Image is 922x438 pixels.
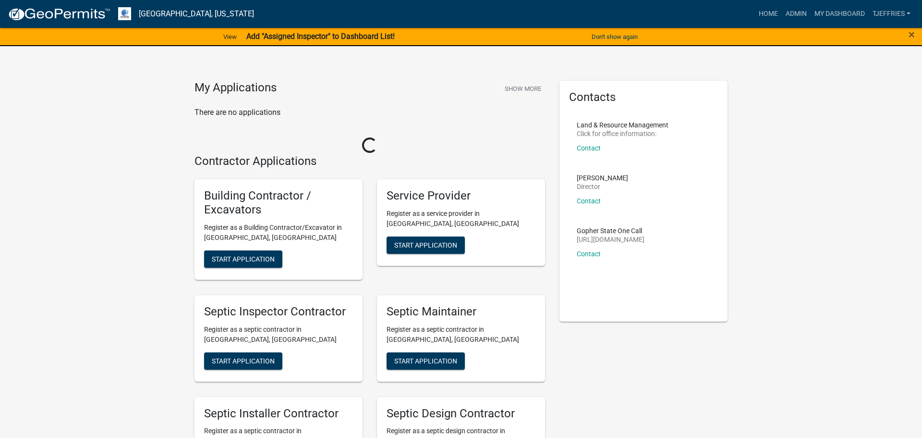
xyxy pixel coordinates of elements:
[577,236,644,243] p: [URL][DOMAIN_NAME]
[577,122,668,128] p: Land & Resource Management
[387,352,465,370] button: Start Application
[577,144,601,152] a: Contact
[909,28,915,41] span: ×
[869,5,914,23] a: TJeffries
[212,357,275,364] span: Start Application
[577,183,628,190] p: Director
[577,227,644,234] p: Gopher State One Call
[118,7,131,20] img: Otter Tail County, Minnesota
[194,154,545,168] h4: Contractor Applications
[246,32,395,41] strong: Add "Assigned Inspector" to Dashboard List!
[577,197,601,205] a: Contact
[204,189,353,217] h5: Building Contractor / Excavators
[387,407,535,421] h5: Septic Design Contractor
[588,29,642,45] button: Don't show again
[219,29,241,45] a: View
[194,107,545,118] p: There are no applications
[387,209,535,229] p: Register as a service provider in [GEOGRAPHIC_DATA], [GEOGRAPHIC_DATA]
[909,29,915,40] button: Close
[139,6,254,22] a: [GEOGRAPHIC_DATA], [US_STATE]
[577,175,628,181] p: [PERSON_NAME]
[811,5,869,23] a: My Dashboard
[394,241,457,249] span: Start Application
[577,130,668,137] p: Click for office information:
[755,5,782,23] a: Home
[204,325,353,345] p: Register as a septic contractor in [GEOGRAPHIC_DATA], [GEOGRAPHIC_DATA]
[394,357,457,364] span: Start Application
[387,325,535,345] p: Register as a septic contractor in [GEOGRAPHIC_DATA], [GEOGRAPHIC_DATA]
[387,305,535,319] h5: Septic Maintainer
[212,255,275,263] span: Start Application
[387,237,465,254] button: Start Application
[782,5,811,23] a: Admin
[577,250,601,258] a: Contact
[501,81,545,97] button: Show More
[204,305,353,319] h5: Septic Inspector Contractor
[204,223,353,243] p: Register as a Building Contractor/Excavator in [GEOGRAPHIC_DATA], [GEOGRAPHIC_DATA]
[387,189,535,203] h5: Service Provider
[204,352,282,370] button: Start Application
[194,81,277,95] h4: My Applications
[569,90,718,104] h5: Contacts
[204,407,353,421] h5: Septic Installer Contractor
[204,250,282,268] button: Start Application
